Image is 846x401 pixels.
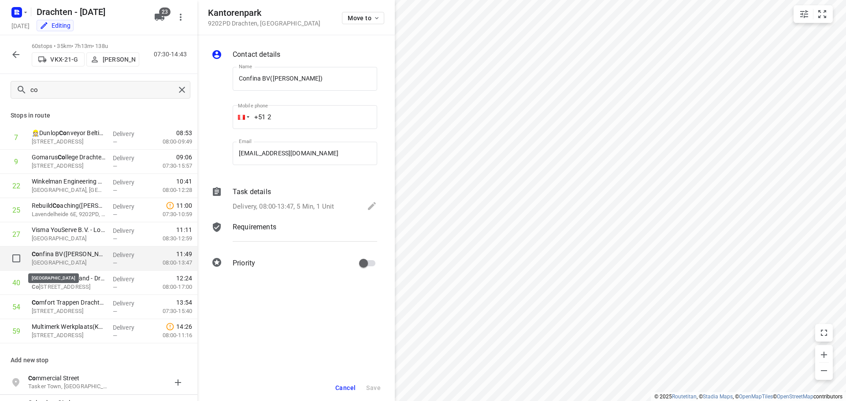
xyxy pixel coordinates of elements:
[176,298,192,307] span: 13:54
[32,177,106,186] p: Winkelman Engineering & Consultancy(Ruth Holwerda)
[32,250,39,258] b: Co
[32,274,106,283] p: Revalidatie Friesland - Drachten(Liset de Jong)
[32,186,106,195] p: [GEOGRAPHIC_DATA], [GEOGRAPHIC_DATA], [GEOGRAPHIC_DATA]
[332,380,359,396] button: Cancel
[348,15,380,22] span: Move to
[148,210,192,219] p: 07:30-10:59
[32,42,139,51] p: 60 stops • 35km • 7h13m • 138u
[58,154,65,161] b: Co
[12,206,20,214] div: 25
[342,12,384,24] button: Move to
[113,235,117,242] span: —
[11,356,187,365] p: Add new stop
[233,49,280,60] p: Contact details
[151,8,168,26] button: 23
[50,56,78,63] p: VKX-21-G
[113,187,117,194] span: —
[40,21,70,30] div: You are currently in edit mode.
[52,202,60,209] b: Co
[86,52,139,66] button: [PERSON_NAME]
[176,177,192,186] span: 10:41
[28,374,109,383] p: mmercial Street
[113,211,117,218] span: —
[777,394,813,400] a: OpenStreetMap
[32,283,39,290] b: Co
[148,162,192,170] p: 07:30-15:57
[813,5,831,23] button: Fit zoom
[176,274,192,283] span: 12:24
[28,383,109,391] p: Tasker Town, Shivaji Nagar, Bengaluru, Karnataka, India
[672,394,697,400] a: Routetitan
[703,394,733,400] a: Stadia Maps
[32,52,85,66] button: VKX-21-G
[233,222,276,232] p: Requirements
[238,103,268,108] label: Mobile phone
[148,331,192,340] p: 08:00-11:16
[148,307,192,316] p: 07:30-15:40
[794,5,833,23] div: small contained button group
[113,154,145,162] p: Delivery
[32,162,106,170] p: [STREET_ADDRESS]
[233,105,377,129] input: 1 (702) 123-4567
[113,275,145,283] p: Delivery
[32,322,106,331] p: Multimerk Werkplaats(Keimpe Jacobi)
[11,111,187,120] p: Stops in route
[208,20,321,27] p: 9202PD Drachten , [GEOGRAPHIC_DATA]
[148,283,192,291] p: 08:00-17:00
[32,298,106,307] p: Comfort Trappen Drachten B.V.(Dinkela)
[113,178,145,187] p: Delivery
[654,394,842,400] li: © 2025 , © , © © contributors
[113,202,145,211] p: Delivery
[113,250,145,259] p: Delivery
[12,279,20,287] div: 40
[159,7,171,16] span: 23
[335,384,356,391] span: Cancel
[32,201,106,210] p: Rebuild Coaching(Wilco Schreiber)
[176,153,192,162] span: 09:06
[154,50,190,59] p: 07:30-14:43
[176,201,192,210] span: 11:00
[176,225,192,234] span: 11:11
[59,129,67,136] b: Co
[148,258,192,267] p: 08:00-13:47
[233,258,255,269] p: Priority
[12,327,20,335] div: 59
[176,129,192,137] span: 08:53
[176,250,192,258] span: 11:49
[148,234,192,243] p: 08:30-12:59
[148,186,192,195] p: 08:00-12:28
[113,139,117,145] span: —
[32,307,106,316] p: De Boeg 10, 9206BB, Drachten, NL
[211,187,377,213] div: Task detailsDelivery, 08:00-13:47, 5 Min, 1 Unit
[12,303,20,311] div: 54
[113,299,145,308] p: Delivery
[7,250,25,267] span: Select
[113,284,117,291] span: —
[32,137,106,146] p: Oliemolenstraat 2, 9203ZN, Drachten, NL
[102,178,109,185] b: Co
[113,226,145,235] p: Delivery
[113,163,117,169] span: —
[32,129,106,137] p: 👷🏻Dunlop nveyor Belting([PERSON_NAME])
[233,187,271,197] p: Task details
[32,283,106,291] p: Compagnonsplein 1, 9202NN, Drachten, NL
[113,129,145,138] p: Delivery
[148,137,192,146] p: 08:00-09:49
[32,225,106,234] p: Visma YouServe B.V. - Locatie Drachten(Jenny of Johan Lo-Asioe of Corbeek)
[176,322,192,331] span: 14:26
[113,323,145,332] p: Delivery
[14,158,18,166] div: 9
[233,105,249,129] div: Peru: + 51
[14,133,18,142] div: 7
[211,222,377,248] div: Requirements
[103,56,135,63] p: [PERSON_NAME]
[32,331,106,340] p: De Roef 8, 9206AK, Drachten, NL
[32,153,106,162] p: Gomarus College Drachten(Hieke Prins)
[12,182,20,190] div: 22
[32,299,39,306] b: Co
[166,201,174,210] svg: Late
[30,83,175,97] input: Add or search stops within route
[33,5,147,19] h5: Rename
[32,258,106,267] p: [GEOGRAPHIC_DATA]
[32,234,106,243] p: [GEOGRAPHIC_DATA]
